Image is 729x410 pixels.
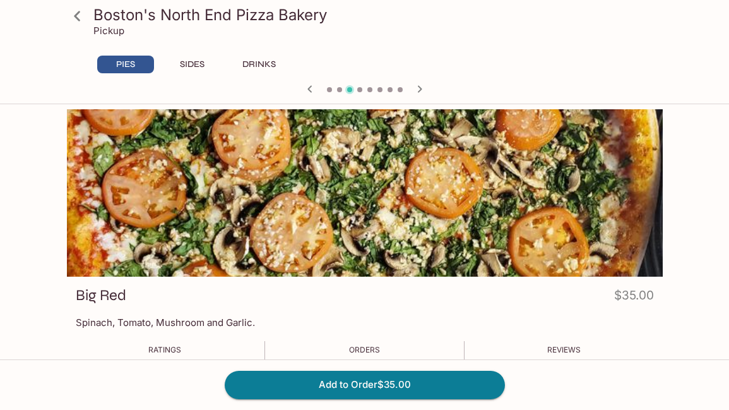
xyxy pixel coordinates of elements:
[614,286,654,310] h4: $35.00
[547,345,581,354] span: Reviews
[97,56,154,73] button: PIES
[76,317,654,329] p: Spinach, Tomato, Mushroom and Garlic.
[148,345,181,354] span: Ratings
[349,345,380,354] span: Orders
[67,109,663,277] div: Big Red
[164,56,221,73] button: SIDES
[231,56,288,73] button: DRINKS
[76,286,126,305] h3: Big Red
[148,358,181,370] p: -
[547,358,581,370] p: 0
[93,5,658,25] h3: Boston's North End Pizza Bakery
[93,25,124,37] p: Pickup
[225,371,505,399] button: Add to Order$35.00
